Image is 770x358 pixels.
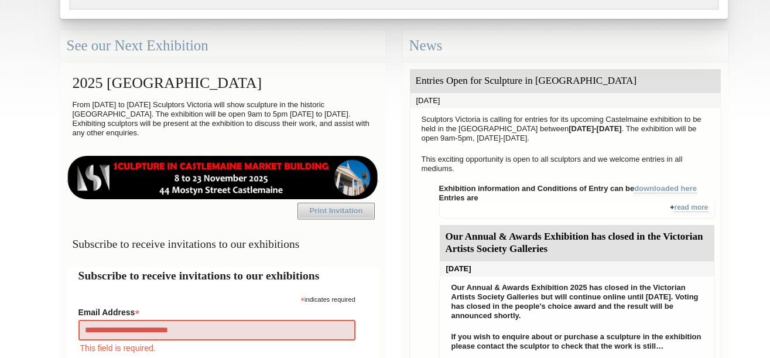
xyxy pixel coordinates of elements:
[410,93,721,108] div: [DATE]
[674,203,708,212] a: read more
[78,267,367,284] h2: Subscribe to receive invitations to our exhibitions
[78,293,355,304] div: indicates required
[440,225,714,261] div: Our Annual & Awards Exhibition has closed in the Victorian Artists Society Galleries
[78,304,355,318] label: Email Address
[403,30,728,62] div: News
[634,184,697,193] a: downloaded here
[439,184,697,193] strong: Exhibition information and Conditions of Entry can be
[297,203,375,219] a: Print Invitation
[67,69,379,97] h2: 2025 [GEOGRAPHIC_DATA]
[446,329,709,354] p: If you wish to enquire about or purchase a sculpture in the exhibition please contact the sculpto...
[439,203,715,219] div: +
[569,124,622,133] strong: [DATE]-[DATE]
[60,30,385,62] div: See our Next Exhibition
[416,112,715,146] p: Sculptors Victoria is calling for entries for its upcoming Castelmaine exhibition to be held in t...
[67,97,379,141] p: From [DATE] to [DATE] Sculptors Victoria will show sculpture in the historic [GEOGRAPHIC_DATA]. T...
[67,233,379,255] h3: Subscribe to receive invitations to our exhibitions
[446,280,709,323] p: Our Annual & Awards Exhibition 2025 has closed in the Victorian Artists Society Galleries but wil...
[440,261,714,277] div: [DATE]
[410,69,721,93] div: Entries Open for Sculpture in [GEOGRAPHIC_DATA]
[67,156,379,199] img: castlemaine-ldrbd25v2.png
[416,152,715,176] p: This exciting opportunity is open to all sculptors and we welcome entries in all mediums.
[78,342,355,354] div: This field is required.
